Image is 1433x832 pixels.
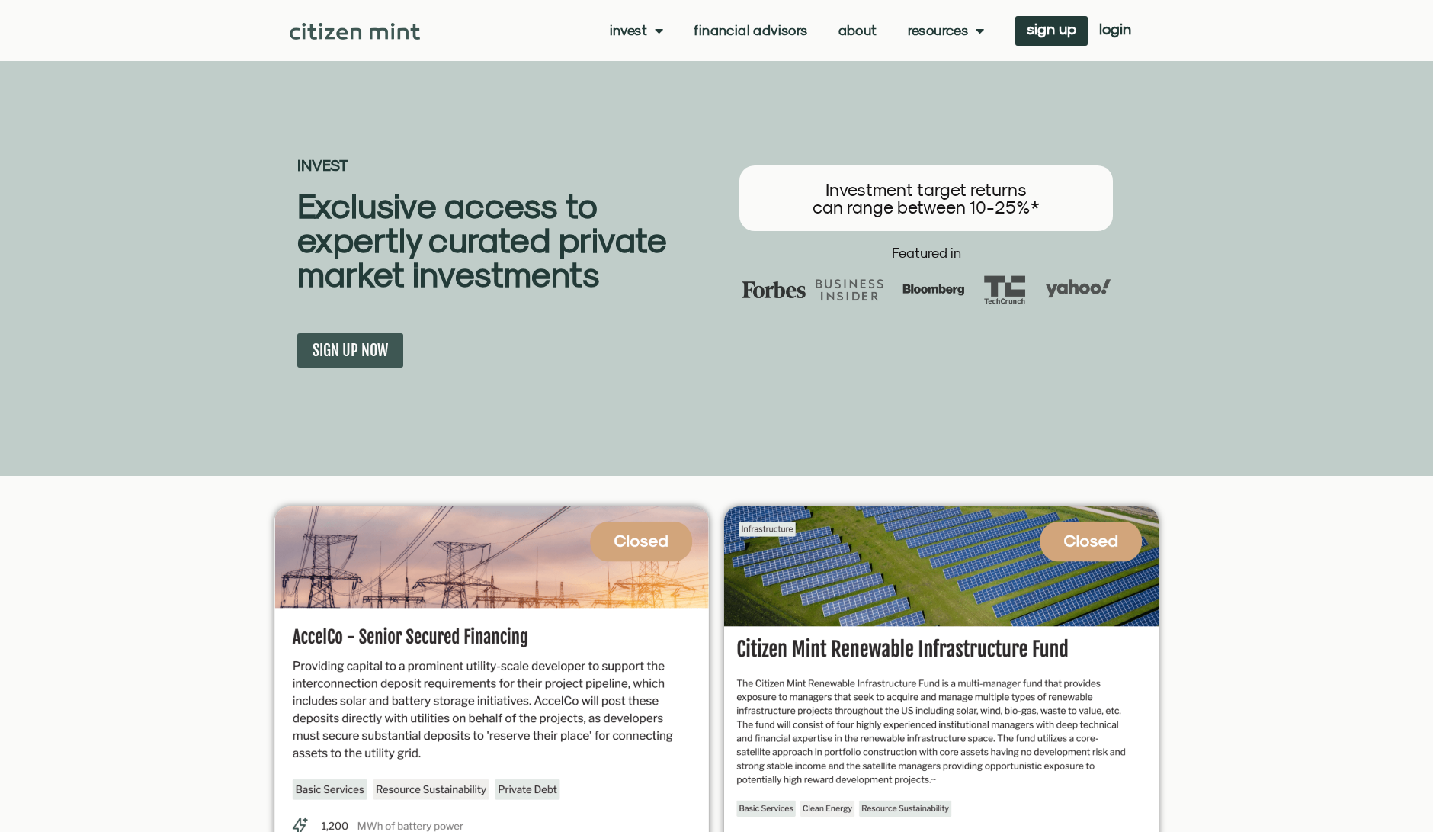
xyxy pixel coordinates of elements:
h2: Featured in [724,246,1128,260]
a: Financial Advisors [694,23,807,38]
span: sign up [1027,24,1076,34]
b: Exclusive access to expertly curated private market investments [297,185,666,294]
a: About [838,23,877,38]
h3: Investment target returns can range between 10-25%* [755,181,1098,216]
a: Invest [610,23,664,38]
img: Citizen Mint [290,23,420,40]
a: SIGN UP NOW [297,333,403,368]
a: Resources [908,23,985,38]
span: login [1099,24,1131,34]
nav: Menu [610,23,985,38]
h2: INVEST [297,158,716,173]
a: sign up [1015,16,1088,46]
span: SIGN UP NOW [313,341,388,360]
a: login [1088,16,1143,46]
